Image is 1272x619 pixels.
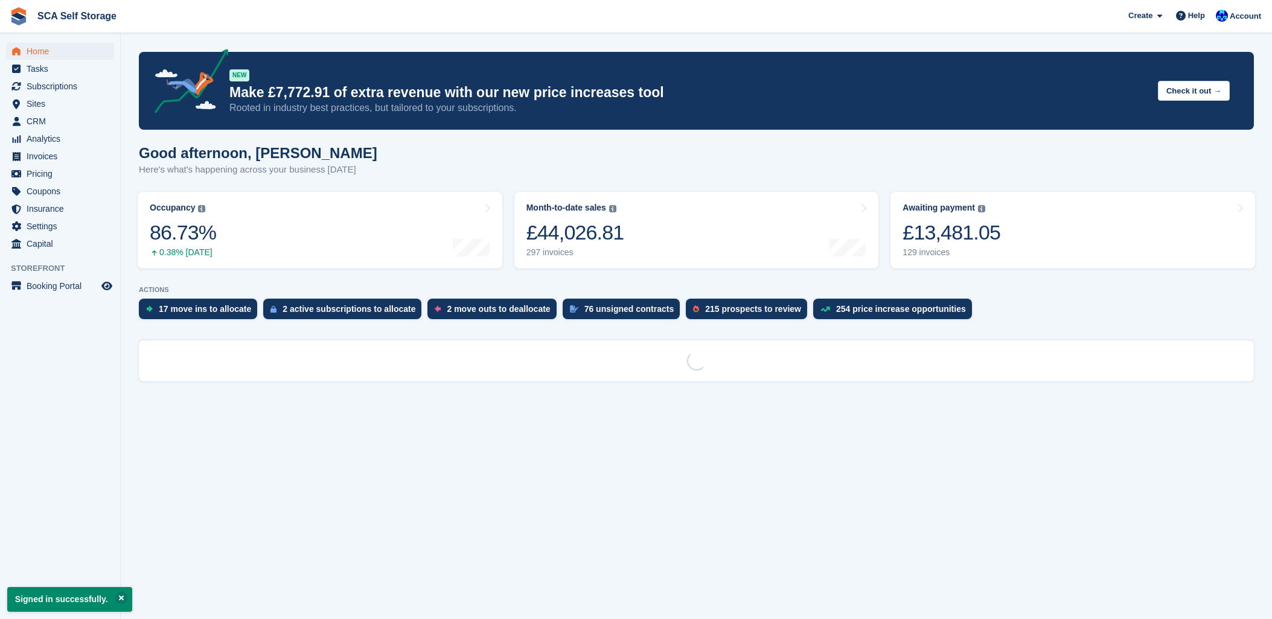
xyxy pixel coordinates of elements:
img: icon-info-grey-7440780725fd019a000dd9b08b2336e03edf1995a4989e88bcd33f0948082b44.svg [609,205,616,212]
a: menu [6,60,114,77]
div: 0.38% [DATE] [150,247,216,258]
a: menu [6,235,114,252]
a: menu [6,183,114,200]
div: 76 unsigned contracts [584,304,674,314]
div: Occupancy [150,203,195,213]
a: menu [6,43,114,60]
span: Sites [27,95,99,112]
img: stora-icon-8386f47178a22dfd0bd8f6a31ec36ba5ce8667c1dd55bd0f319d3a0aa187defe.svg [10,7,28,25]
img: price-adjustments-announcement-icon-8257ccfd72463d97f412b2fc003d46551f7dbcb40ab6d574587a9cd5c0d94... [144,49,229,118]
span: Storefront [11,262,120,275]
p: Rooted in industry best practices, but tailored to your subscriptions. [229,101,1148,115]
span: Create [1128,10,1152,22]
div: £44,026.81 [526,220,624,245]
button: Check it out → [1158,81,1230,101]
span: Pricing [27,165,99,182]
img: move_outs_to_deallocate_icon-f764333ba52eb49d3ac5e1228854f67142a1ed5810a6f6cc68b1a99e826820c5.svg [435,305,441,313]
div: 254 price increase opportunities [836,304,966,314]
div: 215 prospects to review [705,304,801,314]
a: menu [6,218,114,235]
img: active_subscription_to_allocate_icon-d502201f5373d7db506a760aba3b589e785aa758c864c3986d89f69b8ff3... [270,305,276,313]
a: Month-to-date sales £44,026.81 297 invoices [514,192,879,268]
span: Settings [27,218,99,235]
a: menu [6,200,114,217]
img: icon-info-grey-7440780725fd019a000dd9b08b2336e03edf1995a4989e88bcd33f0948082b44.svg [198,205,205,212]
a: SCA Self Storage [33,6,121,26]
span: Coupons [27,183,99,200]
img: contract_signature_icon-13c848040528278c33f63329250d36e43548de30e8caae1d1a13099fd9432cc5.svg [570,305,578,313]
div: 2 active subscriptions to allocate [283,304,415,314]
a: menu [6,78,114,95]
a: menu [6,278,114,294]
img: icon-info-grey-7440780725fd019a000dd9b08b2336e03edf1995a4989e88bcd33f0948082b44.svg [978,205,985,212]
p: Here's what's happening across your business [DATE] [139,163,377,177]
a: menu [6,95,114,112]
a: Awaiting payment £13,481.05 129 invoices [890,192,1255,268]
div: Month-to-date sales [526,203,606,213]
span: CRM [27,113,99,130]
a: 17 move ins to allocate [139,299,263,325]
a: 2 move outs to deallocate [427,299,562,325]
img: move_ins_to_allocate_icon-fdf77a2bb77ea45bf5b3d319d69a93e2d87916cf1d5bf7949dd705db3b84f3ca.svg [146,305,153,313]
a: menu [6,165,114,182]
span: Capital [27,235,99,252]
span: Account [1230,10,1261,22]
a: menu [6,130,114,147]
p: Make £7,772.91 of extra revenue with our new price increases tool [229,84,1148,101]
span: Invoices [27,148,99,165]
a: 2 active subscriptions to allocate [263,299,427,325]
a: menu [6,148,114,165]
a: 76 unsigned contracts [563,299,686,325]
div: 129 invoices [903,247,1000,258]
p: ACTIONS [139,286,1254,294]
h1: Good afternoon, [PERSON_NAME] [139,145,377,161]
a: menu [6,113,114,130]
a: 215 prospects to review [686,299,813,325]
span: Analytics [27,130,99,147]
div: 297 invoices [526,247,624,258]
p: Signed in successfully. [7,587,132,612]
span: Tasks [27,60,99,77]
img: Kelly Neesham [1216,10,1228,22]
a: 254 price increase opportunities [813,299,978,325]
div: Awaiting payment [903,203,975,213]
span: Help [1188,10,1205,22]
img: price_increase_opportunities-93ffe204e8149a01c8c9dc8f82e8f89637d9d84a8eef4429ea346261dce0b2c0.svg [820,306,830,312]
span: Home [27,43,99,60]
a: Occupancy 86.73% 0.38% [DATE] [138,192,502,268]
div: 2 move outs to deallocate [447,304,550,314]
span: Insurance [27,200,99,217]
span: Booking Portal [27,278,99,294]
div: £13,481.05 [903,220,1000,245]
div: NEW [229,69,249,81]
span: Subscriptions [27,78,99,95]
div: 17 move ins to allocate [159,304,251,314]
div: 86.73% [150,220,216,245]
a: Preview store [100,279,114,293]
img: prospect-51fa495bee0391a8d652442698ab0144808aea92771e9ea1ae160a38d050c398.svg [693,305,699,313]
